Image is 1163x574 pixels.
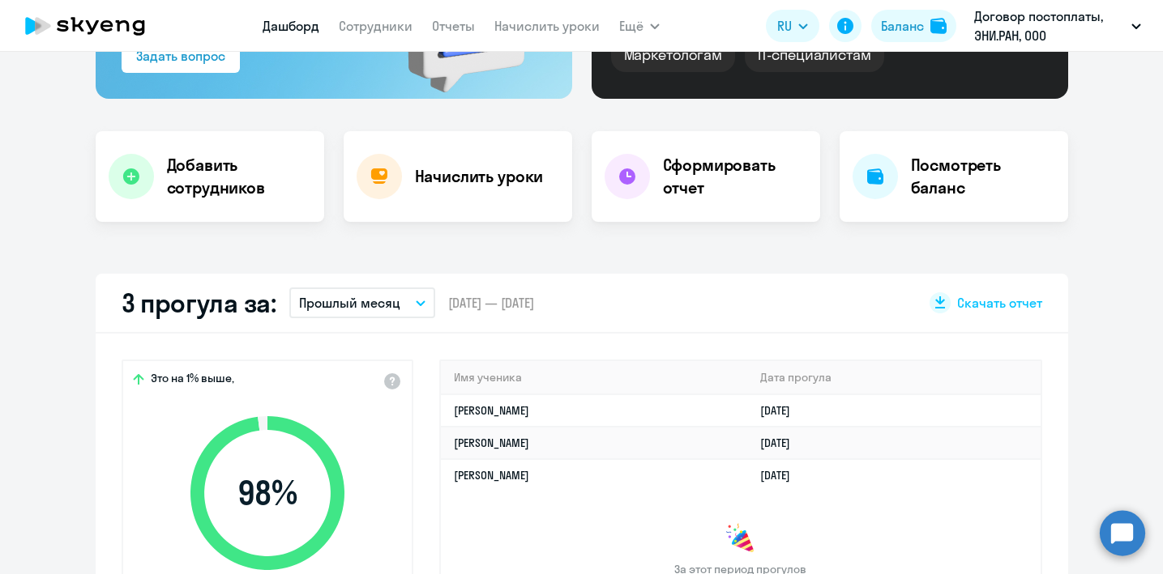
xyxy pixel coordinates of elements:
h4: Посмотреть баланс [911,154,1055,199]
a: [PERSON_NAME] [454,436,529,450]
span: [DATE] — [DATE] [448,294,534,312]
div: IT-специалистам [745,38,884,72]
a: [DATE] [760,403,803,418]
h4: Сформировать отчет [663,154,807,199]
th: Имя ученика [441,361,748,394]
h4: Начислить уроки [415,165,544,188]
button: Балансbalance [871,10,956,42]
button: RU [766,10,819,42]
a: [PERSON_NAME] [454,468,529,483]
a: [DATE] [760,468,803,483]
a: [PERSON_NAME] [454,403,529,418]
a: [DATE] [760,436,803,450]
img: congrats [725,523,757,555]
span: Это на 1% выше, [151,371,234,390]
button: Прошлый месяц [289,287,435,318]
span: Ещё [619,16,643,36]
a: Сотрудники [339,18,413,34]
a: Начислить уроки [494,18,600,34]
div: Задать вопрос [136,46,225,66]
a: Дашборд [263,18,319,34]
img: balance [930,18,947,34]
a: Отчеты [432,18,475,34]
div: Баланс [881,16,924,36]
span: RU [777,16,792,36]
p: Договор постоплаты, ЭНИ.РАН, ООО [974,6,1125,45]
button: Ещё [619,10,660,42]
button: Задать вопрос [122,40,240,73]
th: Дата прогула [747,361,1040,394]
h4: Добавить сотрудников [167,154,311,199]
span: Скачать отчет [957,294,1042,312]
button: Договор постоплаты, ЭНИ.РАН, ООО [966,6,1149,45]
span: 98 % [174,474,361,512]
h2: 3 прогула за: [122,287,276,319]
div: Маркетологам [611,38,735,72]
p: Прошлый месяц [299,293,400,313]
